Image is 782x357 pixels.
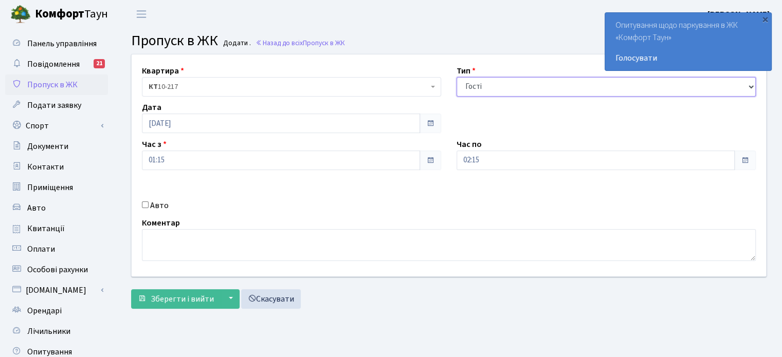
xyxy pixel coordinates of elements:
span: Документи [27,141,68,152]
label: Авто [150,199,169,212]
a: Особові рахунки [5,259,108,280]
small: Додати . [221,39,251,48]
b: КТ [149,82,158,92]
a: Оплати [5,239,108,259]
span: Пропуск в ЖК [27,79,78,90]
label: Тип [457,65,476,77]
a: Приміщення [5,177,108,198]
button: Переключити навігацію [129,6,154,23]
b: [PERSON_NAME] [707,9,770,20]
a: Скасувати [241,289,301,309]
button: Зберегти і вийти [131,289,221,309]
a: [PERSON_NAME] [707,8,770,21]
div: Опитування щодо паркування в ЖК «Комфорт Таун» [605,13,771,70]
a: Лічильники [5,321,108,342]
a: [DOMAIN_NAME] [5,280,108,300]
div: 21 [94,59,105,68]
label: Квартира [142,65,184,77]
span: Оплати [27,243,55,255]
label: Коментар [142,217,180,229]
a: Контакти [5,157,108,177]
span: Подати заявку [27,100,81,111]
span: Повідомлення [27,59,80,70]
span: Пропуск в ЖК [131,30,218,51]
label: Дата [142,101,161,114]
a: Орендарі [5,300,108,321]
label: Час з [142,138,167,151]
a: Повідомлення21 [5,54,108,74]
span: Квитанції [27,223,65,234]
a: Документи [5,136,108,157]
label: Час по [457,138,482,151]
span: Особові рахунки [27,264,88,275]
span: Лічильники [27,326,70,337]
a: Панель управління [5,33,108,54]
span: Приміщення [27,182,73,193]
a: Голосувати [615,52,761,64]
a: Авто [5,198,108,218]
a: Квитанції [5,218,108,239]
div: × [760,14,770,24]
span: <b>КТ</b>&nbsp;&nbsp;&nbsp;&nbsp;10-217 [142,77,441,97]
span: Пропуск в ЖК [303,38,345,48]
span: Авто [27,202,46,214]
a: Спорт [5,116,108,136]
span: Таун [35,6,108,23]
a: Пропуск в ЖК [5,74,108,95]
span: <b>КТ</b>&nbsp;&nbsp;&nbsp;&nbsp;10-217 [149,82,428,92]
span: Зберегти і вийти [151,293,214,305]
b: Комфорт [35,6,84,22]
img: logo.png [10,4,31,25]
span: Панель управління [27,38,97,49]
span: Орендарі [27,305,62,316]
a: Подати заявку [5,95,108,116]
a: Назад до всіхПропуск в ЖК [256,38,345,48]
span: Контакти [27,161,64,173]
